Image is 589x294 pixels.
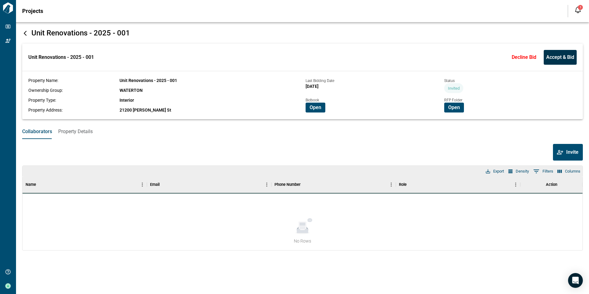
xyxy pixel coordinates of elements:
div: Phone Number [274,176,301,193]
span: Unit Renovations - 2025 - 001 [120,78,177,83]
span: Interior [120,98,134,103]
button: Menu [387,180,396,189]
button: Density [507,167,530,175]
button: Accept & Bid [544,50,577,65]
button: Sort [301,180,309,189]
div: Phone Number [271,176,396,193]
div: Action [520,176,583,193]
button: Open [444,103,464,112]
button: Menu [511,180,520,189]
div: Email [150,176,160,193]
span: WATERTON [120,88,143,93]
span: Unit Renovations - 2025 - 001 [31,29,130,37]
div: Email [147,176,271,193]
span: Last Bidding Date [306,79,334,83]
span: Invite [566,149,579,155]
span: Property Type: [28,98,56,103]
span: Open [448,104,460,111]
button: Select columns [556,167,582,175]
span: Property Address: [28,108,63,112]
span: Projects [22,8,43,14]
span: Open [310,104,321,111]
div: Action [546,176,557,193]
span: Unit Renovations - 2025 - 001 [28,54,94,60]
span: Status [444,79,455,83]
span: Bidbook [306,98,319,102]
span: [DATE] [306,84,319,89]
div: Role [396,176,520,193]
a: Open [306,104,325,110]
button: Invite [553,144,583,161]
div: Name [22,176,147,193]
button: Sort [407,180,415,189]
button: Menu [138,180,147,189]
span: Decline Bid [512,54,536,60]
span: Ownership Group: [28,88,63,93]
button: Open [306,103,325,112]
span: 21200 [PERSON_NAME] St [120,108,171,112]
button: Export [484,167,506,175]
div: Role [399,176,407,193]
button: Sort [160,180,168,189]
span: Invited [444,86,463,91]
span: Property Details [58,129,93,135]
button: Menu [262,180,271,189]
button: Open notification feed [573,5,583,15]
span: Collaborators [22,129,52,135]
span: 1 [580,6,581,9]
span: RFP Folder [444,98,462,102]
button: Sort [36,180,45,189]
div: Name [26,176,36,193]
div: Open Intercom Messenger [568,273,583,288]
div: base tabs [16,124,589,139]
button: Show filters [532,166,555,176]
button: Decline Bid [509,50,539,65]
span: Property Name: [28,78,58,83]
span: Accept & Bid [546,54,574,60]
span: No Rows [294,238,311,244]
a: Open [444,104,464,110]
